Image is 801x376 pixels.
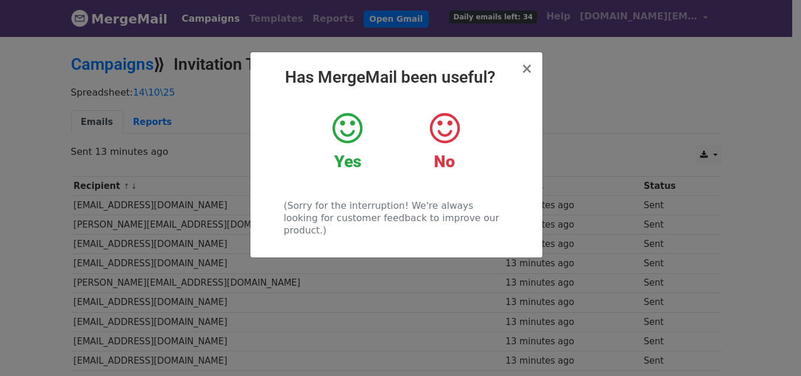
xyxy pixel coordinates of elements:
[405,111,484,172] a: No
[260,67,533,87] h2: Has MergeMail been useful?
[308,111,387,172] a: Yes
[434,152,455,171] strong: No
[284,199,508,236] p: (Sorry for the interruption! We're always looking for customer feedback to improve our product.)
[521,60,532,77] span: ×
[334,152,361,171] strong: Yes
[521,62,532,76] button: Close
